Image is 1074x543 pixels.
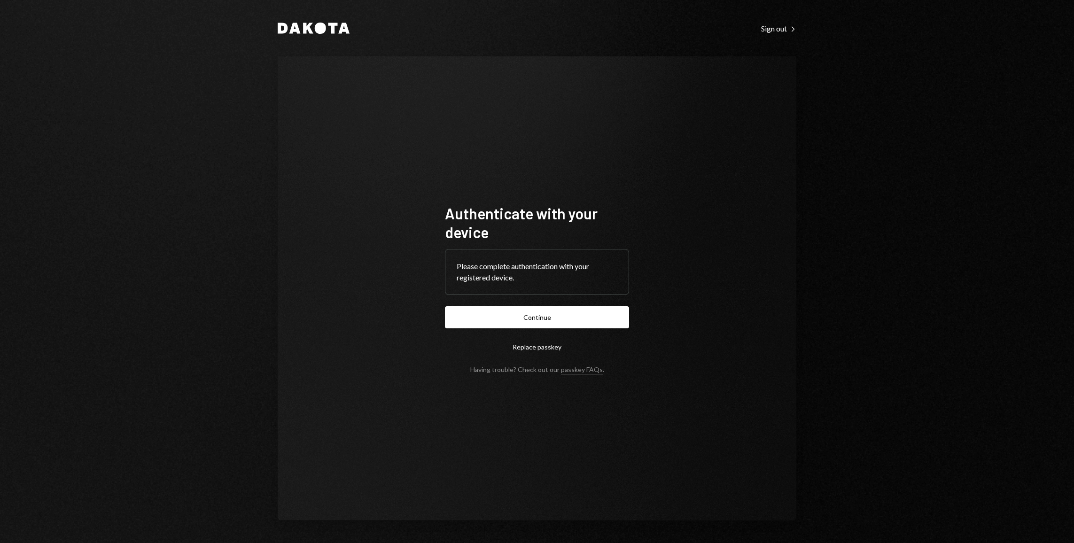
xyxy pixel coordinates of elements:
[457,261,617,283] div: Please complete authentication with your registered device.
[761,23,796,33] a: Sign out
[445,336,629,358] button: Replace passkey
[761,24,796,33] div: Sign out
[470,365,604,373] div: Having trouble? Check out our .
[445,306,629,328] button: Continue
[445,204,629,241] h1: Authenticate with your device
[561,365,603,374] a: passkey FAQs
